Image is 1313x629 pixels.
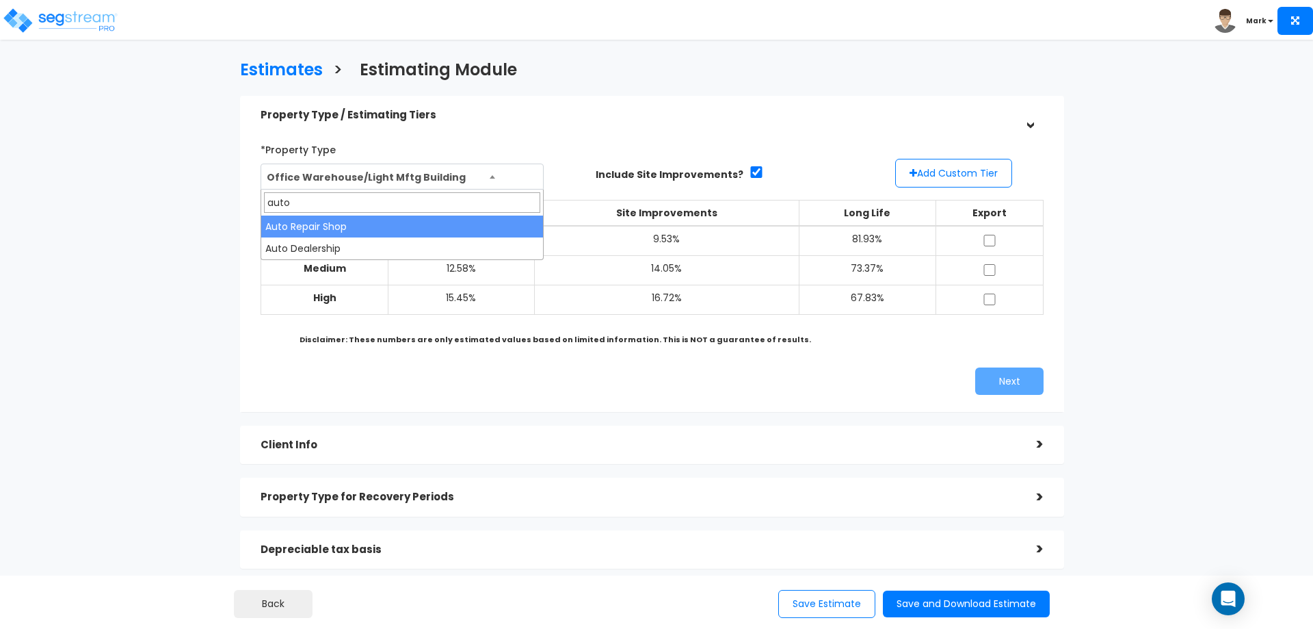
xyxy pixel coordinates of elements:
td: 67.83% [799,285,936,314]
span: Office Warehouse/Light Mftg Building [261,164,544,190]
li: Auto Repair Shop [261,216,543,238]
h3: Estimates [240,61,323,82]
div: > [1016,434,1044,455]
label: Include Site Improvements? [596,168,743,181]
a: Back [234,590,313,618]
td: 15.45% [388,285,534,314]
span: Office Warehouse/Light Mftg Building [261,164,543,190]
th: Export [936,200,1043,226]
h3: > [333,61,343,82]
h3: Estimating Module [360,61,517,82]
img: logo_pro_r.png [2,7,118,34]
button: Next [975,368,1044,395]
div: > [1019,102,1040,129]
h5: Depreciable tax basis [261,544,1016,556]
div: > [1016,487,1044,508]
div: Open Intercom Messenger [1212,582,1245,615]
h5: Property Type / Estimating Tiers [261,110,1016,121]
b: Mark [1246,16,1266,26]
td: 81.93% [799,226,936,256]
td: 16.72% [534,285,799,314]
b: High [313,291,336,305]
td: 14.05% [534,255,799,285]
td: 9.53% [534,226,799,256]
th: Long Life [799,200,936,226]
b: Medium [304,261,346,275]
li: Auto Dealership [261,238,543,259]
a: Estimating Module [349,47,517,89]
td: 73.37% [799,255,936,285]
label: *Property Type [261,138,336,157]
button: Add Custom Tier [895,159,1012,188]
a: Estimates [230,47,323,89]
td: 12.58% [388,255,534,285]
button: Save and Download Estimate [883,591,1050,617]
img: avatar.png [1213,9,1237,33]
button: Save Estimate [778,590,875,618]
h5: Client Info [261,439,1016,451]
div: > [1016,539,1044,560]
b: Disclaimer: These numbers are only estimated values based on limited information. This is NOT a g... [300,334,811,345]
th: Site Improvements [534,200,799,226]
h5: Property Type for Recovery Periods [261,491,1016,503]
